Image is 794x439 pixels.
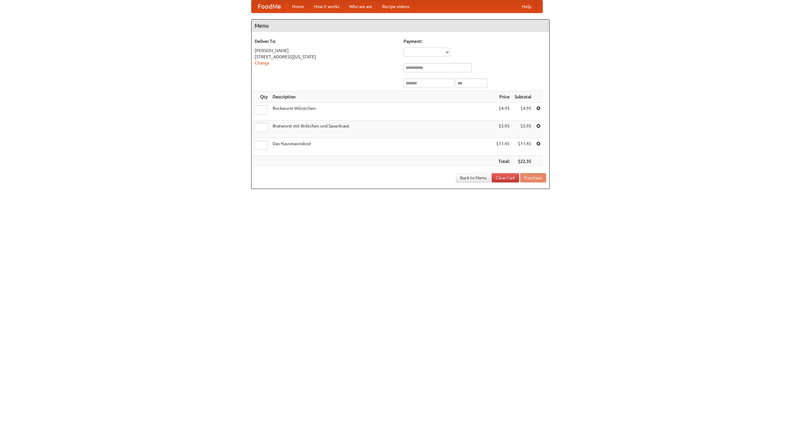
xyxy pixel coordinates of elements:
[270,138,494,156] td: Das Hausmannskost
[255,60,270,65] a: Change
[255,54,397,60] div: [STREET_ADDRESS][US_STATE]
[512,156,534,167] th: $22.35
[270,103,494,120] td: Bockwurst Würstchen
[494,156,512,167] th: Total:
[287,0,309,13] a: Home
[512,120,534,138] td: $5.95
[512,103,534,120] td: $4.95
[377,0,414,13] a: Recipe videos
[252,0,287,13] a: FoodMe
[270,91,494,103] th: Description
[270,120,494,138] td: Bratwurst mit Brötchen und Sauerkraut
[492,173,519,182] a: Clear Cart
[494,103,512,120] td: $4.95
[494,120,512,138] td: $5.95
[309,0,344,13] a: How it works
[404,38,546,44] h5: Payment:
[520,173,546,182] button: Purchase
[517,0,536,13] a: Help
[252,91,270,103] th: Qty
[255,47,397,54] div: [PERSON_NAME]
[344,0,377,13] a: Who we are
[512,138,534,156] td: $11.45
[494,91,512,103] th: Price
[512,91,534,103] th: Subtotal
[456,173,491,182] a: Back to Menu
[494,138,512,156] td: $11.45
[252,20,549,32] h4: Menu
[255,38,397,44] h5: Deliver To:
